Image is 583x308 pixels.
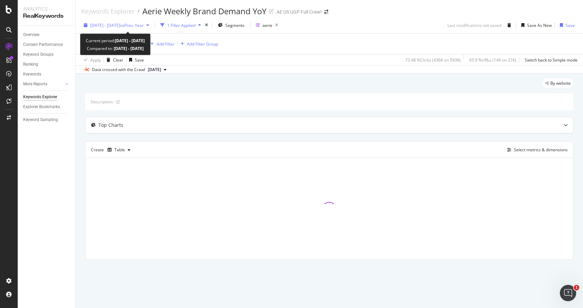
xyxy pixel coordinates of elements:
[23,103,60,110] div: Explorer Bookmarks
[81,54,101,65] button: Apply
[113,46,144,51] b: [DATE] - [DATE]
[135,57,144,63] div: Save
[86,37,145,45] div: Current period:
[23,31,70,38] a: Overview
[23,71,41,78] div: Keywords
[253,20,281,31] button: aerie
[560,285,576,301] iframe: Intercom live chat
[23,51,53,58] div: Keyword Groups
[23,93,70,101] a: Keywords Explorer
[81,7,135,15] a: Keywords Explorer
[23,93,57,101] div: Keywords Explorer
[23,61,38,68] div: Ranking
[148,67,161,73] span: 2024 May. 17th
[23,12,70,20] div: RealKeywords
[142,5,266,17] div: Aerie Weekly Brand Demand YoY
[263,22,272,28] div: aerie
[527,22,552,28] div: Save As New
[113,57,123,63] div: Clear
[23,71,70,78] a: Keywords
[145,66,169,74] button: [DATE]
[91,144,133,155] div: Create
[522,54,578,65] button: Switch back to Simple mode
[120,22,144,28] span: vs Prev. Year
[147,40,175,48] button: Add Filter
[525,57,578,63] div: Switch back to Simple mode
[23,61,70,68] a: Ranking
[87,45,144,52] div: Compared to:
[90,22,120,28] span: [DATE] - [DATE]
[447,22,501,28] div: Last modifications not saved
[23,31,40,38] div: Overview
[550,81,571,85] span: By website
[519,20,552,31] button: Save As New
[158,20,204,31] button: 1 Filter Applied
[23,81,47,88] div: More Reports
[542,79,573,88] div: legacy label
[23,103,70,110] a: Explorer Bookmarks
[105,144,133,155] button: Table
[126,54,144,65] button: Save
[23,41,70,48] a: Content Performance
[557,20,575,31] button: Save
[115,38,145,44] b: [DATE] - [DATE]
[104,54,123,65] button: Clear
[215,20,247,31] button: Segments
[277,8,321,15] div: AE US UGP Full Crawl
[98,122,123,129] div: Top Charts
[81,20,152,31] button: [DATE] - [DATE]vsPrev. Year
[566,22,575,28] div: Save
[114,148,125,152] div: Table
[23,51,70,58] a: Keyword Groups
[91,99,113,105] div: Description:
[187,41,218,47] div: Add Filter Group
[574,285,579,290] span: 1
[23,81,64,88] a: More Reports
[178,40,218,48] button: Add Filter Group
[504,146,568,154] button: Select metrics & dimensions
[23,41,63,48] div: Content Performance
[167,22,195,28] div: 1 Filter Applied
[90,57,101,63] div: Apply
[514,147,568,153] div: Select metrics & dimensions
[204,22,209,29] div: times
[225,22,245,28] span: Segments
[469,57,516,63] div: 65.9 % URLs ( 14K on 21K )
[405,57,461,63] div: 73.48 % Clicks ( 436K on 593K )
[324,10,328,14] div: arrow-right-arrow-left
[92,67,145,73] div: Data crossed with the Crawl
[23,116,70,123] a: Keyword Sampling
[23,116,58,123] div: Keyword Sampling
[157,41,175,47] div: Add Filter
[23,5,70,12] div: Analytics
